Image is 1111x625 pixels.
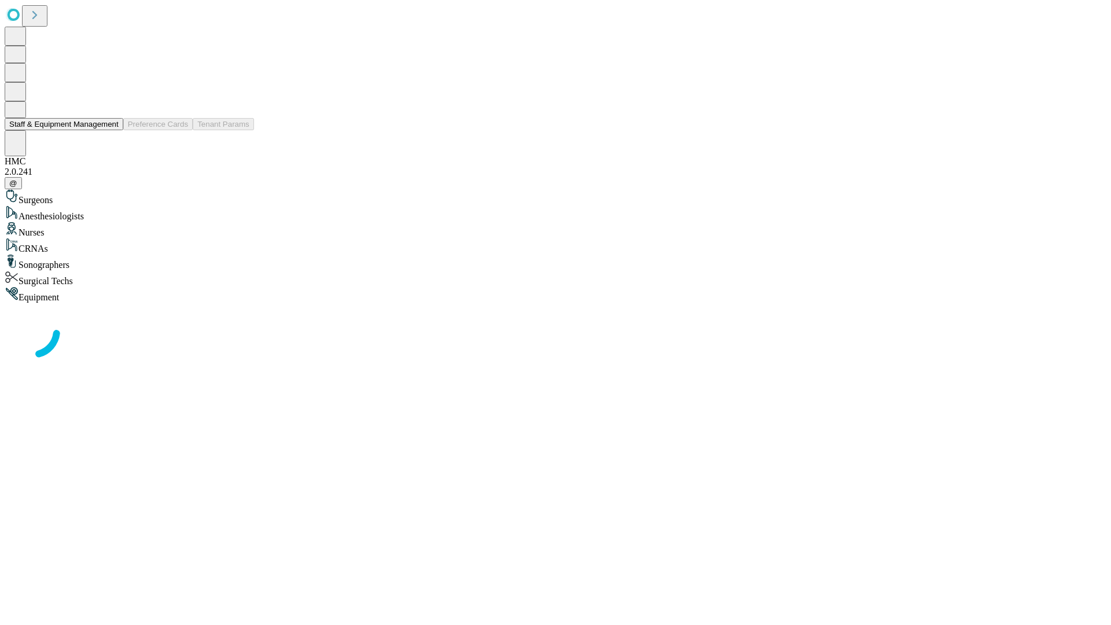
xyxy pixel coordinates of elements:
[5,205,1106,222] div: Anesthesiologists
[5,118,123,130] button: Staff & Equipment Management
[5,177,22,189] button: @
[5,286,1106,303] div: Equipment
[9,179,17,187] span: @
[5,270,1106,286] div: Surgical Techs
[5,156,1106,167] div: HMC
[5,167,1106,177] div: 2.0.241
[5,222,1106,238] div: Nurses
[123,118,193,130] button: Preference Cards
[5,238,1106,254] div: CRNAs
[5,189,1106,205] div: Surgeons
[5,254,1106,270] div: Sonographers
[193,118,254,130] button: Tenant Params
